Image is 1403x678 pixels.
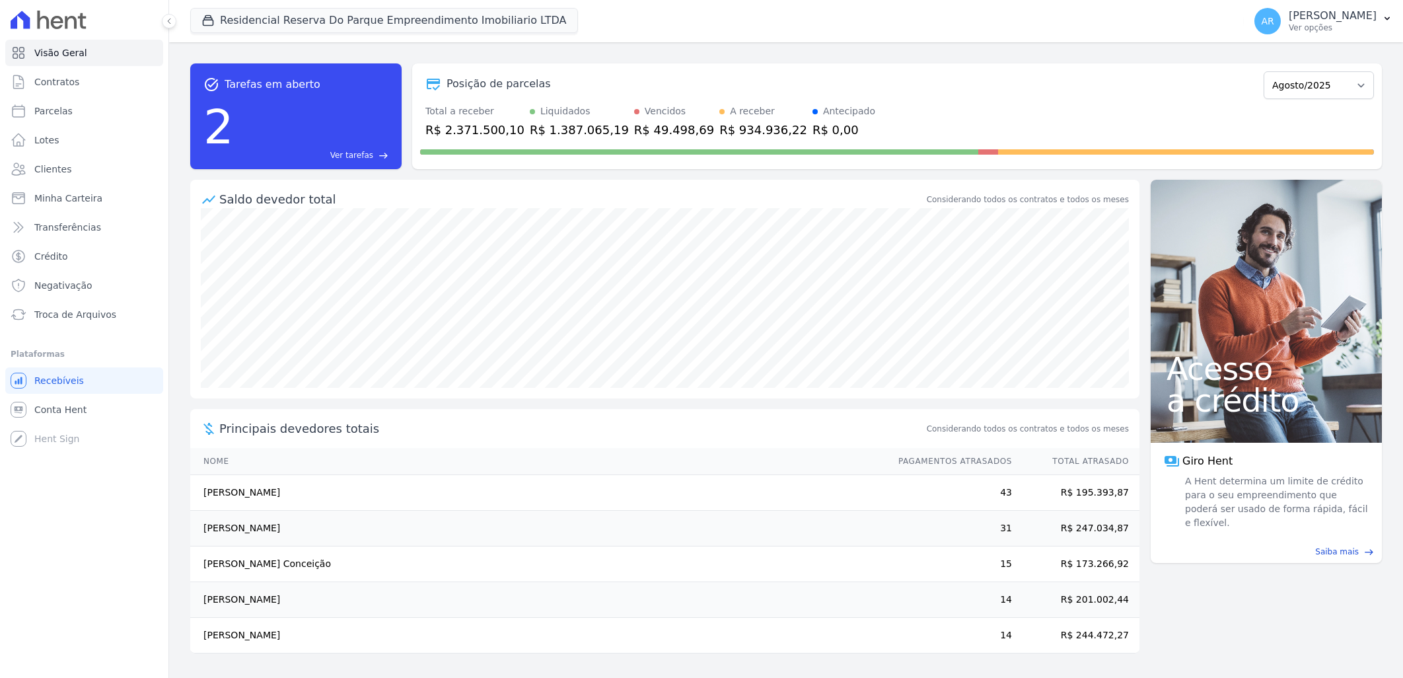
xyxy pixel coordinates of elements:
span: Conta Hent [34,403,87,416]
span: Saiba mais [1315,546,1359,558]
a: Conta Hent [5,396,163,423]
span: east [1364,547,1374,557]
div: Saldo devedor total [219,190,924,208]
div: A receber [730,104,775,118]
span: Acesso [1167,353,1366,385]
a: Negativação [5,272,163,299]
a: Lotes [5,127,163,153]
span: Giro Hent [1182,453,1233,469]
div: R$ 1.387.065,19 [530,121,629,139]
span: Parcelas [34,104,73,118]
span: AR [1261,17,1274,26]
span: Visão Geral [34,46,87,59]
a: Troca de Arquivos [5,301,163,328]
div: Antecipado [823,104,875,118]
a: Visão Geral [5,40,163,66]
span: A Hent determina um limite de crédito para o seu empreendimento que poderá ser usado de forma ráp... [1182,474,1369,530]
td: [PERSON_NAME] Conceição [190,546,886,582]
td: 14 [886,618,1013,654]
td: [PERSON_NAME] [190,618,886,654]
div: Vencidos [645,104,686,118]
td: [PERSON_NAME] [190,582,886,618]
span: east [378,151,388,161]
a: Saiba mais east [1159,546,1374,558]
td: 31 [886,511,1013,546]
a: Transferências [5,214,163,241]
div: Considerando todos os contratos e todos os meses [927,194,1129,206]
span: Transferências [34,221,101,234]
th: Total Atrasado [1013,448,1139,475]
div: Plataformas [11,346,158,362]
div: Liquidados [540,104,591,118]
a: Crédito [5,243,163,270]
td: R$ 173.266,92 [1013,546,1139,582]
span: Contratos [34,75,79,89]
p: Ver opções [1289,22,1377,33]
td: R$ 244.472,27 [1013,618,1139,654]
td: [PERSON_NAME] [190,511,886,546]
span: Negativação [34,279,92,292]
span: Principais devedores totais [219,420,924,437]
td: 14 [886,582,1013,618]
div: R$ 49.498,69 [634,121,714,139]
th: Pagamentos Atrasados [886,448,1013,475]
span: task_alt [203,77,219,93]
a: Minha Carteira [5,185,163,211]
span: Ver tarefas [330,149,373,161]
th: Nome [190,448,886,475]
div: Total a receber [425,104,524,118]
span: a crédito [1167,385,1366,416]
span: Considerando todos os contratos e todos os meses [927,423,1129,435]
td: R$ 201.002,44 [1013,582,1139,618]
span: Crédito [34,250,68,263]
td: [PERSON_NAME] [190,475,886,511]
td: 43 [886,475,1013,511]
span: Troca de Arquivos [34,308,116,321]
a: Clientes [5,156,163,182]
span: Recebíveis [34,374,84,387]
div: R$ 2.371.500,10 [425,121,524,139]
a: Recebíveis [5,367,163,394]
div: Posição de parcelas [447,76,551,92]
button: Residencial Reserva Do Parque Empreendimento Imobiliario LTDA [190,8,578,33]
div: 2 [203,93,234,161]
td: 15 [886,546,1013,582]
td: R$ 195.393,87 [1013,475,1139,511]
span: Clientes [34,163,71,176]
div: R$ 934.936,22 [719,121,807,139]
div: R$ 0,00 [812,121,875,139]
a: Parcelas [5,98,163,124]
span: Lotes [34,133,59,147]
a: Contratos [5,69,163,95]
span: Minha Carteira [34,192,102,205]
p: [PERSON_NAME] [1289,9,1377,22]
a: Ver tarefas east [239,149,388,161]
span: Tarefas em aberto [225,77,320,93]
td: R$ 247.034,87 [1013,511,1139,546]
button: AR [PERSON_NAME] Ver opções [1244,3,1403,40]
